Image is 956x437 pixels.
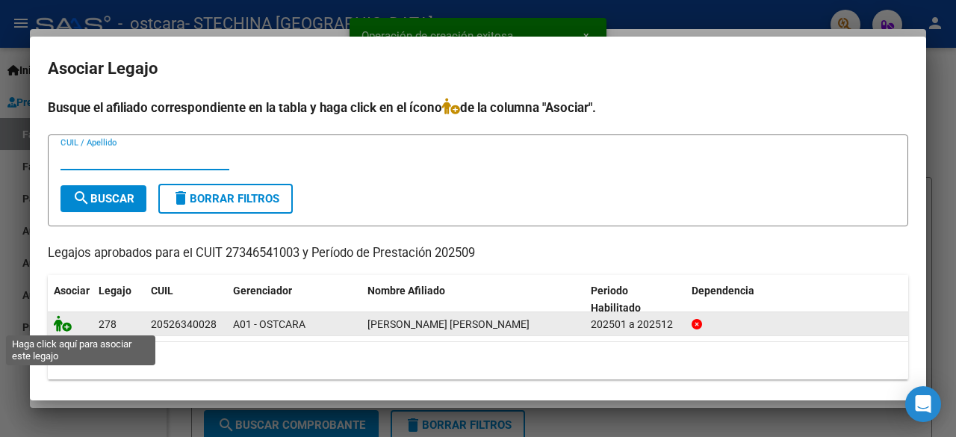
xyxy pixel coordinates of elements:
[367,285,445,297] span: Nombre Afiliado
[48,98,908,117] h4: Busque el afiliado correspondiente en la tabla y haga click en el ícono de la columna "Asociar".
[72,192,134,205] span: Buscar
[361,275,585,324] datatable-header-cell: Nombre Afiliado
[692,285,754,297] span: Dependencia
[151,285,173,297] span: CUIL
[60,185,146,212] button: Buscar
[151,316,217,333] div: 20526340028
[145,275,227,324] datatable-header-cell: CUIL
[367,318,530,330] span: CANO ORREGO LAUTARO NICOLAS
[48,244,908,263] p: Legajos aprobados para el CUIT 27346541003 y Período de Prestación 202509
[233,285,292,297] span: Gerenciador
[172,192,279,205] span: Borrar Filtros
[48,275,93,324] datatable-header-cell: Asociar
[905,386,941,422] div: Open Intercom Messenger
[686,275,909,324] datatable-header-cell: Dependencia
[158,184,293,214] button: Borrar Filtros
[591,316,680,333] div: 202501 a 202512
[585,275,686,324] datatable-header-cell: Periodo Habilitado
[227,275,361,324] datatable-header-cell: Gerenciador
[72,189,90,207] mat-icon: search
[99,318,117,330] span: 278
[172,189,190,207] mat-icon: delete
[591,285,641,314] span: Periodo Habilitado
[54,285,90,297] span: Asociar
[233,318,305,330] span: A01 - OSTCARA
[48,342,908,379] div: 1 registros
[93,275,145,324] datatable-header-cell: Legajo
[99,285,131,297] span: Legajo
[48,55,908,83] h2: Asociar Legajo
